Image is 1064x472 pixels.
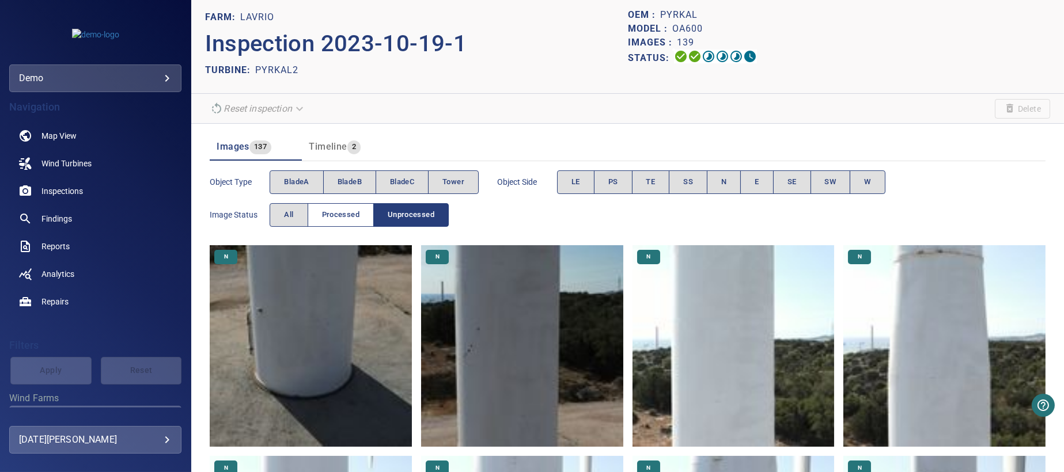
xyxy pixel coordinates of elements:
div: demo [19,69,172,87]
span: N [721,176,726,189]
p: TURBINE: [205,63,255,77]
a: inspections noActive [9,177,181,205]
span: N [217,464,235,472]
p: Model : [628,22,672,36]
svg: ML Processing 1% [715,50,729,63]
span: N [429,253,446,261]
span: LE [571,176,580,189]
button: SE [773,170,811,194]
svg: Uploading 100% [674,50,688,63]
a: reports noActive [9,233,181,260]
span: Object type [210,176,270,188]
div: imageStatus [270,203,449,227]
p: 139 [677,36,694,50]
span: Analytics [41,268,74,280]
button: SW [811,170,851,194]
span: Unprocessed [388,208,434,222]
button: E [740,170,773,194]
button: TE [632,170,670,194]
span: N [851,464,869,472]
button: All [270,203,308,227]
span: SS [683,176,693,189]
span: Map View [41,130,77,142]
p: FARM: [205,10,240,24]
span: Inspections [41,185,83,197]
span: TE [646,176,656,189]
button: Processed [308,203,374,227]
button: bladeA [270,170,323,194]
span: bladeC [390,176,414,189]
button: LE [557,170,595,194]
p: Images : [628,36,677,50]
span: Image Status [210,209,270,220]
h4: Navigation [9,101,181,113]
div: Wind Farms [9,406,181,433]
div: objectSide [557,170,885,194]
span: Reports [41,241,70,252]
p: OEM : [628,8,660,22]
div: [DATE][PERSON_NAME] [19,431,172,449]
a: findings noActive [9,205,181,233]
button: Unprocessed [373,203,449,227]
button: W [850,170,885,194]
svg: Matching 1% [729,50,743,63]
span: bladeA [284,176,309,189]
span: Images [217,141,249,152]
span: SW [825,176,836,189]
button: Tower [428,170,479,194]
span: bladeB [338,176,362,189]
button: bladeC [376,170,429,194]
a: map noActive [9,122,181,150]
span: 2 [347,140,361,154]
p: Pyrkal [660,8,698,22]
a: windturbines noActive [9,150,181,177]
span: N [429,464,446,472]
div: Unable to reset the inspection due to your user permissions [205,98,310,119]
span: Wind Turbines [41,158,92,169]
span: All [284,208,293,222]
p: Lavrio [240,10,274,24]
button: SS [669,170,707,194]
span: Findings [41,213,72,224]
div: demo [9,64,181,92]
span: Tower [442,176,464,189]
span: SE [787,176,797,189]
span: W [864,176,870,189]
svg: Classification 0% [743,50,757,63]
svg: Selecting 1% [702,50,715,63]
span: 137 [249,140,271,154]
label: Wind Farms [9,394,181,403]
em: Reset inspection [224,103,291,114]
span: PS [608,176,618,189]
div: objectType [270,170,479,194]
p: Inspection 2023-10-19-1 [205,26,627,61]
span: N [639,253,657,261]
span: Object Side [497,176,557,188]
button: N [707,170,741,194]
svg: Data Formatted 100% [688,50,702,63]
a: analytics noActive [9,260,181,288]
span: Timeline [309,141,347,152]
span: N [639,464,657,472]
div: Reset inspection [205,98,310,119]
span: N [851,253,869,261]
p: Status: [628,50,674,66]
img: demo-logo [72,29,119,40]
button: bladeB [323,170,376,194]
span: Unable to delete the inspection due to your user permissions [995,99,1050,119]
a: repairs noActive [9,288,181,315]
button: PS [594,170,633,194]
span: N [217,253,235,261]
h4: Filters [9,340,181,351]
span: Processed [322,208,359,222]
p: OA600 [672,22,703,36]
span: Repairs [41,296,69,307]
p: Pyrkal2 [255,63,298,77]
span: E [755,176,759,189]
